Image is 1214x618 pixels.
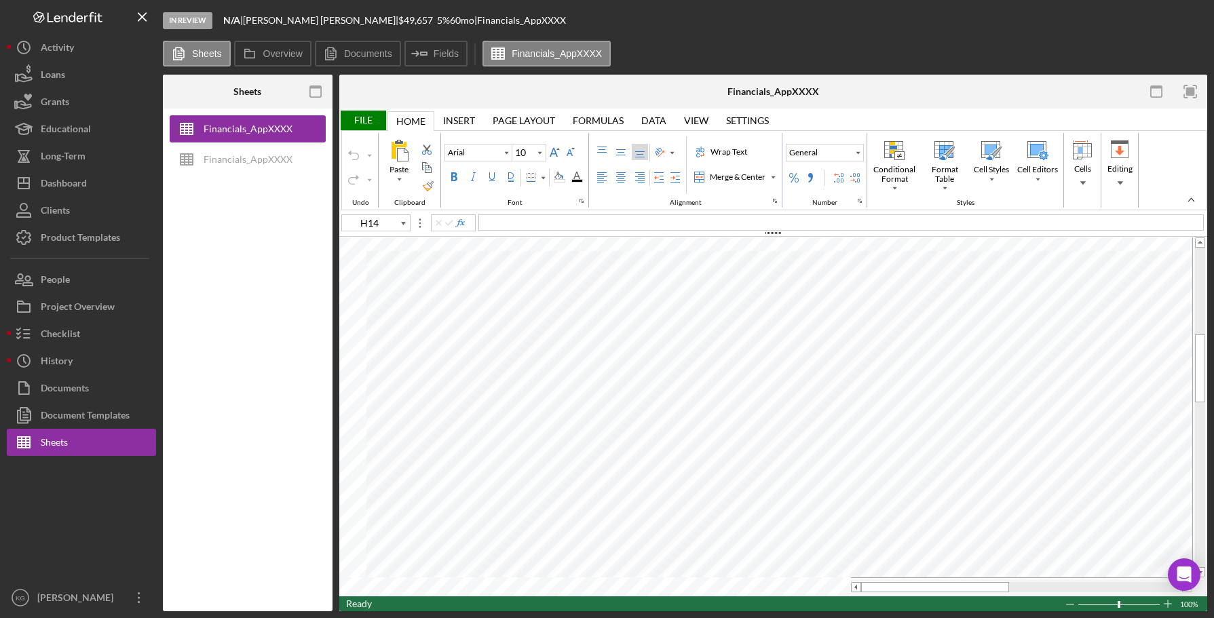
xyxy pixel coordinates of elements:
div: Clients [41,197,70,227]
button: Insert Function [455,218,466,229]
b: N/A [223,14,240,26]
div: indicatorNumbers [854,195,865,206]
div: View [675,111,717,130]
div: Merge & Center [691,169,778,185]
button: Long-Term [7,142,156,170]
button: Loans [7,61,156,88]
button: KG[PERSON_NAME] [7,584,156,611]
div: Merge & Center [692,170,768,185]
label: Format Painter [420,178,436,194]
div: Number Format [786,144,864,161]
div: Zoom [1078,596,1162,611]
div: Cut [419,141,435,157]
text: KG [16,594,25,602]
div: Orientation [651,144,677,161]
button: Dashboard [7,170,156,197]
div: Dashboard [41,170,87,200]
button: Financials_AppXXXX [170,115,326,142]
div: Product Templates [41,224,120,254]
label: Documents [344,48,392,59]
div: Insert [443,115,475,126]
button: Educational [7,115,156,142]
div: Home [387,111,434,131]
div: Format Table [920,137,969,193]
button: Financials_AppXXXX [170,146,326,173]
div: Conditional Format [871,163,918,185]
div: Zoom In [1162,596,1173,611]
label: Bold [446,169,462,185]
button: Overview [234,41,311,66]
div: Cells [1065,136,1100,191]
label: Left Align [594,170,610,186]
div: Cells [1071,163,1094,175]
div: Sheets [41,429,68,459]
div: Home [396,116,425,127]
div: History [41,347,73,378]
div: In Review [163,12,212,29]
div: Project Overview [41,293,115,324]
button: Project Overview [7,293,156,320]
div: Page Layout [484,111,564,130]
div: Comma Style [802,170,818,186]
button: Documents [7,374,156,402]
div: Wrap Text [708,146,750,158]
div: Styles [953,199,978,207]
div: Font [441,133,589,208]
label: Right Align [632,170,648,186]
div: Font Size [512,144,546,161]
a: History [7,347,156,374]
label: Financials_AppXXXX [512,48,602,59]
span: 100% [1180,597,1200,612]
div: [PERSON_NAME] [34,584,122,615]
a: Activity [7,34,156,61]
div: Clipboard [379,133,441,208]
div: Page Layout [493,115,555,126]
div: Data [632,111,675,130]
button: Grants [7,88,156,115]
div: Financials_AppXXXX [204,146,292,173]
label: Italic [465,169,481,185]
a: People [7,266,156,293]
div: Increase Decimal [831,170,847,186]
label: Wrap Text [692,144,751,160]
label: Middle Align [613,144,629,160]
span: Ready [346,598,372,609]
button: Checklist [7,320,156,347]
div: Conditional Format [870,137,919,193]
label: Fields [434,48,459,59]
div: Documents [41,374,89,405]
button: Sheets [7,429,156,456]
div: Undo [349,199,373,207]
div: In Ready mode [346,596,372,611]
button: Fields [404,41,468,66]
div: People [41,266,70,296]
div: Settings [726,115,769,126]
div: Styles [867,133,1064,208]
div: Number [809,199,841,207]
div: Long-Term [41,142,86,173]
div: Cell Editors [1014,163,1061,176]
div: Editing [1105,163,1135,175]
div: Zoom [1118,601,1120,608]
label: Center Align [613,170,629,186]
div: Increase Font Size [546,144,563,160]
button: Product Templates [7,224,156,251]
div: General [786,147,820,159]
div: | Financials_AppXXXX [474,15,566,26]
span: $49,657 [398,14,433,26]
div: Border [523,170,548,186]
div: Alignment [589,133,782,208]
div: Editing [1102,136,1137,191]
div: Settings [717,111,778,130]
button: Document Templates [7,402,156,429]
div: [PERSON_NAME] [PERSON_NAME] | [243,15,398,26]
div: Clipboard [391,199,429,207]
div: Decrease Font Size [563,144,579,160]
div: Font Color [568,169,586,185]
div: Formulas [564,111,632,130]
